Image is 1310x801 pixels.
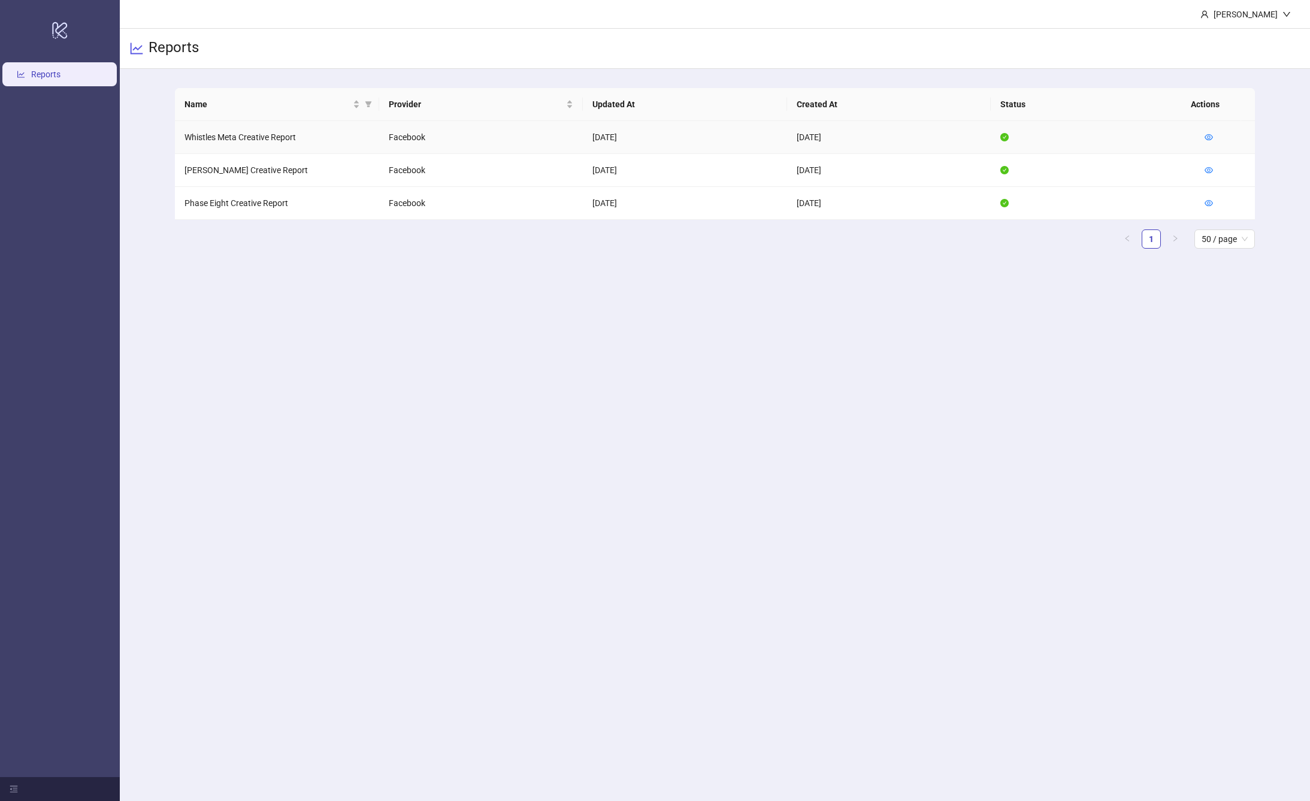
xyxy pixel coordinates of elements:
[1205,166,1213,174] span: eye
[1181,88,1241,121] th: Actions
[1118,229,1137,249] li: Previous Page
[175,154,379,187] td: [PERSON_NAME] Creative Report
[1166,229,1185,249] li: Next Page
[1142,229,1161,249] li: 1
[1000,199,1009,207] span: check-circle
[175,187,379,220] td: Phase Eight Creative Report
[1205,133,1213,141] span: eye
[184,98,350,111] span: Name
[1194,229,1255,249] div: Page Size
[129,41,144,56] span: line-chart
[1209,8,1282,21] div: [PERSON_NAME]
[787,154,991,187] td: [DATE]
[1118,229,1137,249] button: left
[991,88,1194,121] th: Status
[175,121,379,154] td: Whistles Meta Creative Report
[389,98,564,111] span: Provider
[1172,235,1179,242] span: right
[787,88,991,121] th: Created At
[787,121,991,154] td: [DATE]
[1205,132,1213,142] a: eye
[1124,235,1131,242] span: left
[1166,229,1185,249] button: right
[379,154,583,187] td: Facebook
[1205,199,1213,207] span: eye
[379,88,583,121] th: Provider
[365,101,372,108] span: filter
[379,121,583,154] td: Facebook
[787,187,991,220] td: [DATE]
[379,187,583,220] td: Facebook
[1282,10,1291,19] span: down
[1205,165,1213,175] a: eye
[149,38,199,59] h3: Reports
[175,88,379,121] th: Name
[1200,10,1209,19] span: user
[1202,230,1248,248] span: 50 / page
[362,95,374,113] span: filter
[10,785,18,793] span: menu-fold
[583,154,786,187] td: [DATE]
[583,121,786,154] td: [DATE]
[1142,230,1160,248] a: 1
[583,88,786,121] th: Updated At
[1205,198,1213,208] a: eye
[1000,133,1009,141] span: check-circle
[583,187,786,220] td: [DATE]
[31,69,60,79] a: Reports
[1000,166,1009,174] span: check-circle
